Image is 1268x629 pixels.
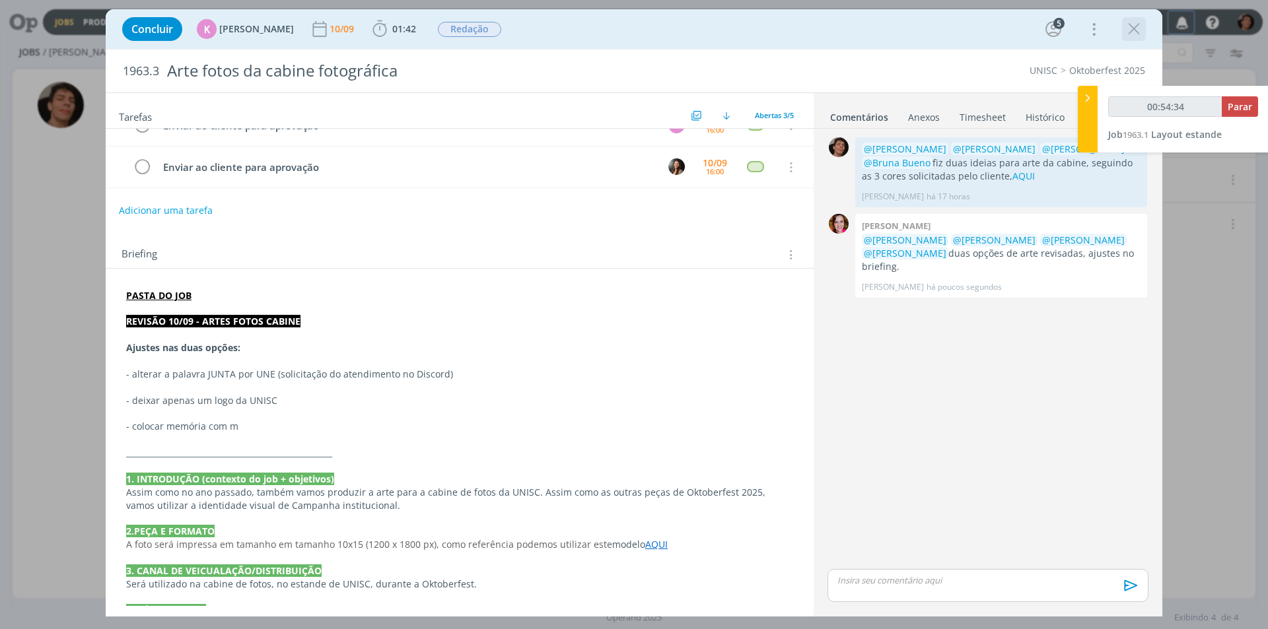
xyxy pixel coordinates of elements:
p: Assim como no ano passado, também vamos produzir a arte para a cabine de fotos da UNISC. Assim co... [126,486,793,512]
strong: 2.PEÇA E FORMATO [126,525,215,537]
img: arrow-down.svg [722,112,730,119]
a: Oktoberfest 2025 [1069,64,1145,77]
div: 16:00 [706,168,724,175]
div: Arte fotos da cabine fotográfica [162,55,714,87]
strong: 4. PÚBLICO-ALVO [126,604,206,616]
a: UNISC [1030,64,1057,77]
p: ____________________________________________________ [126,446,793,459]
span: @[PERSON_NAME] [1042,234,1125,246]
img: B [829,214,849,234]
button: 01:42 [369,18,419,40]
span: A foto será impressa em tamanho em tamanho 10x15 (1200 x 1800 px), como referência podemos utiliz... [126,538,612,550]
button: Concluir [122,17,182,41]
div: 10/09 [330,24,357,34]
span: @[PERSON_NAME] [1042,143,1125,155]
p: - colocar memória com m [126,420,793,433]
p: fiz duas ideias para arte da cabine, seguindo as 3 cores solicitadas pelo cliente, [862,143,1141,183]
span: 1963.3 [123,64,159,79]
span: @Bruna Bueno [864,156,931,169]
span: [PERSON_NAME] [219,24,294,34]
div: 5 [1053,18,1065,29]
div: 16:00 [706,126,724,133]
a: Timesheet [959,105,1006,124]
strong: REVISÃO 10/09 - ARTES FOTOS CABINE [126,315,300,327]
button: B [666,157,686,177]
span: Redação [438,22,501,37]
span: Layout estande [1151,128,1222,141]
p: duas opções de arte revisadas, ajustes no briefing. [862,234,1141,274]
span: Briefing [122,246,157,263]
a: Job1963.1Layout estande [1108,128,1222,141]
p: [PERSON_NAME] [862,281,924,293]
span: Será utilizado na cabine de fotos, no estande de UNISC, durante a Oktoberfest. [126,578,477,590]
img: P [829,137,849,157]
strong: Ajustes nas duas opções: [126,341,240,354]
a: AQUI [645,538,668,550]
span: @[PERSON_NAME] [864,247,946,259]
div: Enviar ao cliente para aprovação [157,159,656,176]
span: há poucos segundos [927,281,1002,293]
span: Abertas 3/5 [755,110,794,120]
span: há 17 horas [927,191,970,203]
div: dialog [106,9,1162,616]
button: Redação [437,21,502,38]
div: Anexos [908,111,940,124]
img: B [668,158,685,175]
span: modelo [612,538,645,550]
span: 01:42 [392,22,416,35]
strong: 1. INTRODUÇÃO (contexto do job + objetivos) [126,473,334,485]
p: - deixar apenas um logo da UNISC [126,394,793,407]
button: K[PERSON_NAME] [197,19,294,39]
span: @[PERSON_NAME] [953,234,1036,246]
a: Comentários [829,105,889,124]
b: [PERSON_NAME] [862,220,931,232]
span: Parar [1228,100,1252,113]
span: @[PERSON_NAME] [953,143,1036,155]
div: K [197,19,217,39]
button: Adicionar uma tarefa [118,199,213,222]
span: @[PERSON_NAME] [864,143,946,155]
a: Histórico [1025,105,1065,124]
a: PASTA DO JOB [126,289,192,302]
span: Tarefas [119,108,152,123]
span: 1963.1 [1123,129,1148,141]
span: @[PERSON_NAME] [864,234,946,246]
span: Concluir [131,24,173,34]
p: [PERSON_NAME] [862,191,924,203]
a: AQUI [1012,170,1035,182]
button: Parar [1222,96,1258,117]
strong: 3. CANAL DE VEICUALAÇÃO/DISTRIBUIÇÃO [126,564,322,577]
p: - alterar a palavra JUNTA por UNE (solicitação do atendimento no Discord) [126,368,793,381]
div: 10/09 [703,158,727,168]
button: 5 [1043,18,1064,40]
